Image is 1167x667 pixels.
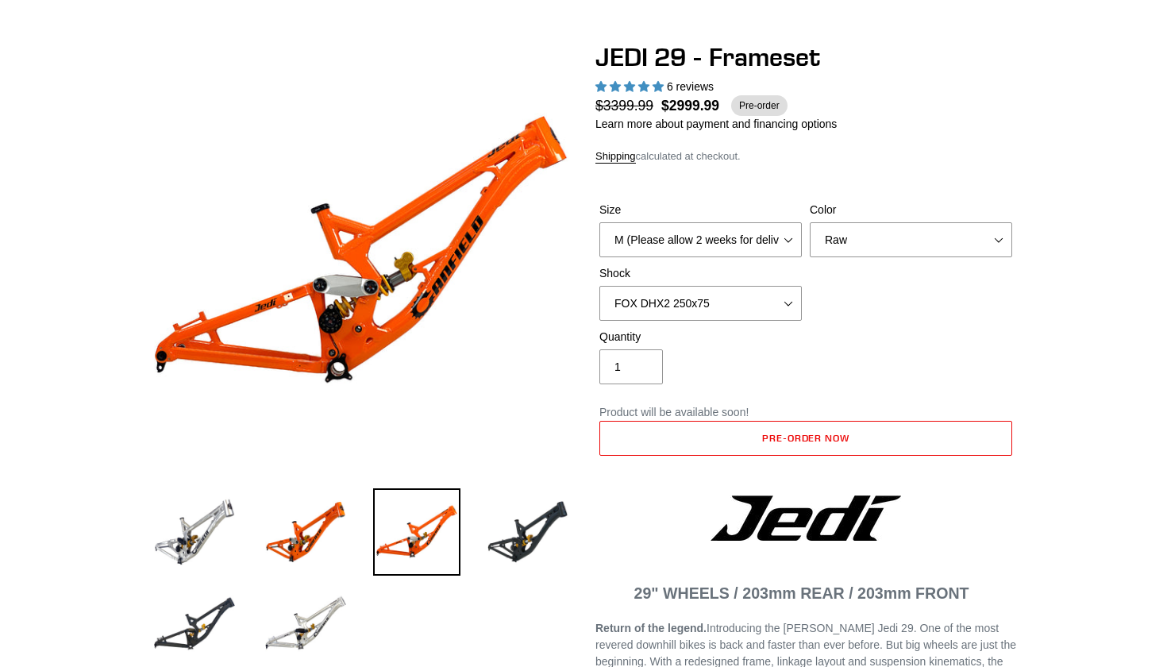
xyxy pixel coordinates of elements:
[151,488,238,576] img: Load image into Gallery viewer, JEDI 29 - Frameset
[599,265,802,282] label: Shock
[599,421,1012,456] button: Add to cart
[731,95,788,116] span: Pre-order
[595,42,1016,72] h1: JEDI 29 - Frameset
[595,80,667,93] span: 5.00 stars
[595,95,661,116] span: $3399.99
[262,488,349,576] img: Load image into Gallery viewer, JEDI 29 - Frameset
[661,95,719,116] span: $2999.99
[762,432,849,444] span: Pre-order now
[599,404,1012,421] p: Product will be available soon!
[595,622,707,634] b: Return of the legend.
[599,202,802,218] label: Size
[667,80,714,93] span: 6 reviews
[599,329,802,345] label: Quantity
[595,150,636,164] a: Shipping
[595,118,837,130] a: Learn more about payment and financing options
[484,488,572,576] img: Load image into Gallery viewer, JEDI 29 - Frameset
[634,584,969,602] span: 29" WHEELS / 203mm REAR / 203mm FRONT
[595,148,1016,164] div: calculated at checkout.
[810,202,1012,218] label: Color
[373,488,460,576] img: Load image into Gallery viewer, JEDI 29 - Frameset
